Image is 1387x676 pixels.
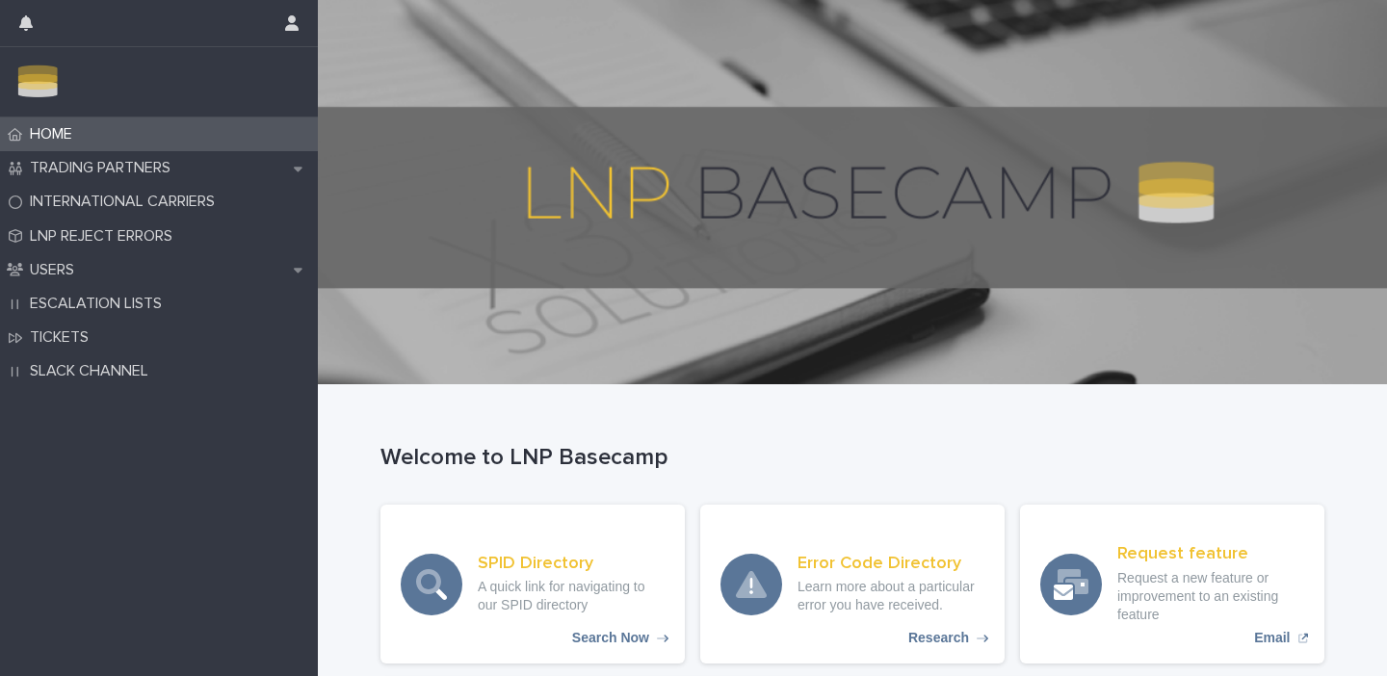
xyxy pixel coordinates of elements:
[1117,569,1304,625] p: Request a new feature or improvement to an existing feature
[22,227,188,246] p: LNP REJECT ERRORS
[22,295,177,313] p: ESCALATION LISTS
[380,505,685,663] a: Search Now
[22,193,230,211] p: INTERNATIONAL CARRIERS
[22,159,186,177] p: TRADING PARTNERS
[798,578,984,614] p: Learn more about a particular error you have received.
[15,63,61,101] img: 8jvmU2ehTfO3R9mICSci
[22,328,104,347] p: TICKETS
[478,578,665,614] p: A quick link for navigating to our SPID directory
[22,125,88,143] p: HOME
[22,362,164,380] p: SLACK CHANNEL
[380,449,1317,467] p: Welcome to LNP Basecamp
[1020,505,1324,663] a: Email
[908,629,969,647] p: Research
[700,505,1005,663] a: Research
[478,554,665,575] h3: SPID Directory
[1254,629,1290,647] p: Email
[798,554,984,575] h3: Error Code Directory
[572,629,649,647] p: Search Now
[22,261,90,279] p: USERS
[1117,544,1304,565] h3: Request feature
